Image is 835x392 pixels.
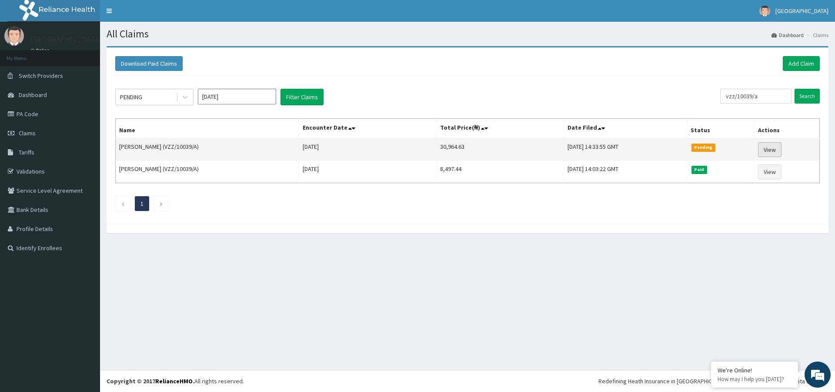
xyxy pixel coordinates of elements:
a: Add Claim [783,56,820,71]
p: [GEOGRAPHIC_DATA] [30,35,102,43]
span: Dashboard [19,91,47,99]
a: Online [30,47,51,54]
p: How may I help you today? [718,375,792,383]
a: View [758,164,782,179]
td: [DATE] 14:33:55 GMT [564,138,687,161]
span: Pending [691,144,715,151]
button: Download Paid Claims [115,56,183,71]
td: 8,497.44 [437,161,564,183]
a: Previous page [121,200,125,208]
span: Claims [19,129,36,137]
td: [PERSON_NAME] (VZZ/10039/A) [116,161,299,183]
th: Actions [755,119,820,139]
input: Search by HMO ID [720,89,792,104]
a: View [758,142,782,157]
input: Search [795,89,820,104]
img: User Image [4,26,24,46]
div: PENDING [120,93,142,101]
th: Total Price(₦) [437,119,564,139]
span: Switch Providers [19,72,63,80]
th: Date Filed [564,119,687,139]
td: [DATE] 14:03:22 GMT [564,161,687,183]
li: Claims [805,31,828,39]
a: Next page [159,200,163,208]
span: Tariffs [19,148,34,156]
a: Page 1 is your current page [140,200,144,208]
button: Filter Claims [281,89,324,105]
td: [DATE] [299,161,436,183]
th: Status [687,119,755,139]
img: User Image [759,6,770,17]
a: RelianceHMO [155,377,193,385]
div: We're Online! [718,366,792,374]
span: [GEOGRAPHIC_DATA] [775,7,828,15]
th: Name [116,119,299,139]
th: Encounter Date [299,119,436,139]
span: Paid [691,166,707,174]
td: [DATE] [299,138,436,161]
td: [PERSON_NAME] (VZZ/10039/A) [116,138,299,161]
h1: All Claims [107,28,828,40]
footer: All rights reserved. [100,370,835,392]
div: Redefining Heath Insurance in [GEOGRAPHIC_DATA] using Telemedicine and Data Science! [598,377,828,385]
a: Dashboard [772,31,804,39]
td: 30,964.63 [437,138,564,161]
input: Select Month and Year [198,89,276,104]
strong: Copyright © 2017 . [107,377,194,385]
